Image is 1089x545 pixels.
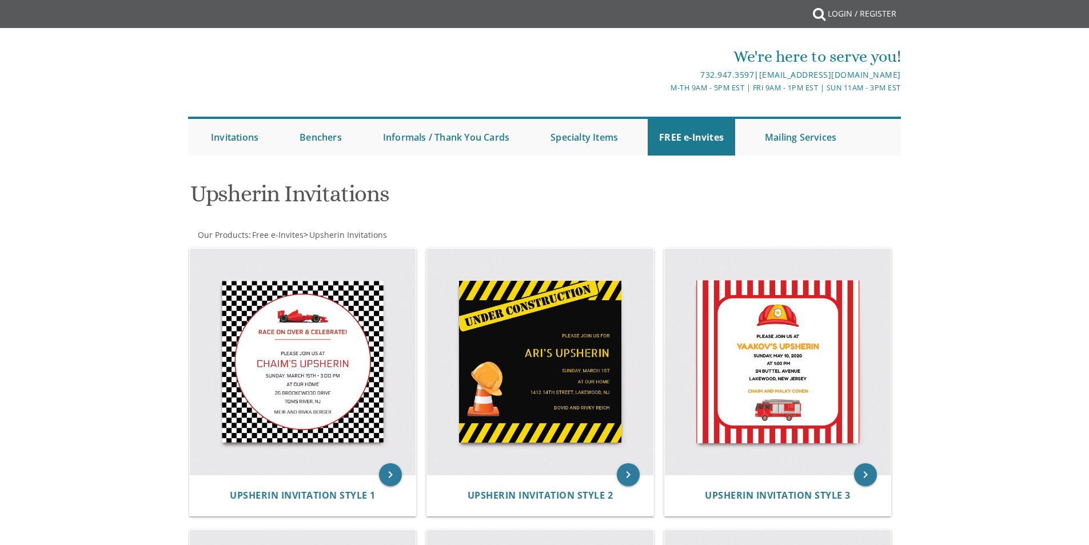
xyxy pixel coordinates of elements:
a: keyboard_arrow_right [379,463,402,486]
a: keyboard_arrow_right [854,463,877,486]
a: Invitations [200,119,270,156]
span: Upsherin Invitation Style 1 [230,489,376,502]
a: [EMAIL_ADDRESS][DOMAIN_NAME] [759,69,901,80]
span: Upsherin Invitation Style 2 [468,489,613,502]
a: Specialty Items [539,119,629,156]
a: Mailing Services [753,119,848,156]
span: Upsherin Invitation Style 3 [705,489,851,502]
div: : [188,229,545,241]
a: Upsherin Invitations [308,229,387,240]
a: Benchers [288,119,353,156]
div: M-Th 9am - 5pm EST | Fri 9am - 1pm EST | Sun 11am - 3pm EST [426,82,901,94]
img: Upsherin Invitation Style 1 [190,249,416,475]
a: Upsherin Invitation Style 1 [230,490,376,501]
a: Upsherin Invitation Style 2 [468,490,613,501]
img: Upsherin Invitation Style 2 [427,249,653,475]
img: Upsherin Invitation Style 3 [665,249,891,475]
span: Free e-Invites [252,229,304,240]
a: FREE e-Invites [648,119,735,156]
h1: Upsherin Invitations [190,181,657,215]
span: > [304,229,387,240]
a: keyboard_arrow_right [617,463,640,486]
a: 732.947.3597 [700,69,754,80]
a: Our Products [197,229,249,240]
a: Upsherin Invitation Style 3 [705,490,851,501]
a: Free e-Invites [251,229,304,240]
div: We're here to serve you! [426,45,901,68]
div: | [426,68,901,82]
a: Informals / Thank You Cards [372,119,521,156]
span: Upsherin Invitations [309,229,387,240]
